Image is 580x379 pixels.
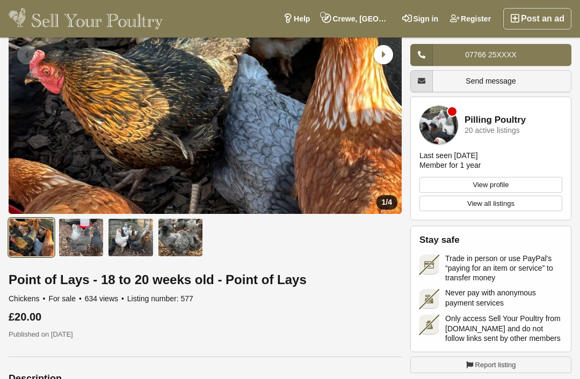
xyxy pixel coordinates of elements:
span: 1 [382,198,386,206]
span: Report listing [475,360,516,370]
a: Report listing [410,356,571,374]
img: Sell Your Poultry [9,8,163,29]
div: 20 active listings [465,127,520,135]
div: / [376,195,397,210]
a: View all listings [419,196,562,212]
span: Never pay with anonymous payment services [445,288,562,307]
a: 07766 25XXXX [410,44,571,66]
div: Next slide [368,41,396,69]
img: Point of Lays - 18 to 20 weeks old - Point of Lays - 1 [9,218,54,257]
span: For sale [48,294,82,303]
span: Send message [466,77,516,85]
img: Point of Lays - 18 to 20 weeks old - Point of Lays - 3 [108,218,154,257]
a: Pilling Poultry [465,115,526,125]
div: Previous slide [14,41,42,69]
a: Register [444,8,497,29]
p: Published on [DATE] [9,329,402,340]
h1: Point of Lays - 18 to 20 weeks old - Point of Lays [9,273,402,287]
img: Pilling Poultry [419,106,458,144]
a: View profile [419,177,562,193]
img: Point of Lays - 18 to 20 weeks old - Point of Lays - 2 [59,218,104,257]
img: Point of Lays - 18 to 20 weeks old - Point of Lays - 4 [158,218,204,257]
span: 4 [388,198,392,206]
span: Only access Sell Your Poultry from [DOMAIN_NAME] and do not follow links sent by other members [445,314,562,343]
h2: Stay safe [419,235,562,246]
span: Trade in person or use PayPal's “paying for an item or service” to transfer money [445,254,562,283]
a: Sign in [396,8,444,29]
a: Crewe, [GEOGRAPHIC_DATA] [316,8,396,29]
span: Chickens [9,294,47,303]
a: Help [277,8,316,29]
div: Member is offline [448,107,456,116]
div: Last seen [DATE] [419,151,478,160]
div: £20.00 [9,311,402,323]
a: Post an ad [503,8,571,29]
span: 07766 25XXXX [465,50,517,59]
span: Listing number: 577 [127,294,193,303]
a: Send message [410,70,571,92]
div: Member for 1 year [419,160,481,170]
span: 634 views [85,294,125,303]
